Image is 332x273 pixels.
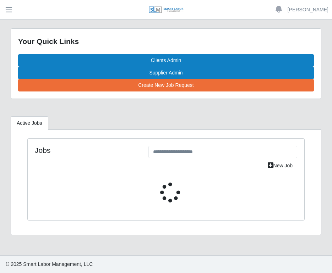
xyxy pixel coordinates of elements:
div: Your Quick Links [18,36,314,47]
a: [PERSON_NAME] [288,6,328,13]
span: © 2025 Smart Labor Management, LLC [6,261,93,267]
a: Active Jobs [11,116,48,130]
a: Create New Job Request [18,79,314,91]
img: SLM Logo [148,6,184,14]
a: Supplier Admin [18,67,314,79]
a: New Job [263,160,297,172]
h4: Jobs [35,146,138,155]
a: Clients Admin [18,54,314,67]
